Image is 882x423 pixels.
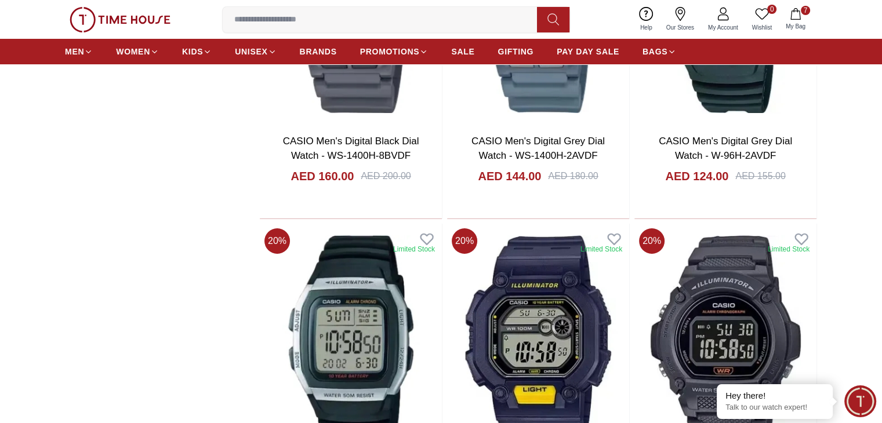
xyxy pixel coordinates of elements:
a: WOMEN [116,41,159,62]
span: MEN [65,46,84,57]
span: GIFTING [498,46,533,57]
span: PROMOTIONS [360,46,420,57]
span: WOMEN [116,46,150,57]
a: BAGS [643,41,676,62]
span: UNISEX [235,46,267,57]
button: 7My Bag [779,6,812,33]
span: 0 [767,5,776,14]
span: 20 % [639,228,665,254]
a: UNISEX [235,41,276,62]
a: PAY DAY SALE [557,41,619,62]
span: Our Stores [662,23,699,32]
span: PAY DAY SALE [557,46,619,57]
a: CASIO Men's Digital Black Dial Watch - WS-1400H-8BVDF [283,136,419,162]
a: MEN [65,41,93,62]
a: GIFTING [498,41,533,62]
div: Limited Stock [393,245,435,254]
a: SALE [451,41,474,62]
div: Hey there! [725,390,824,402]
span: My Account [703,23,743,32]
div: AED 180.00 [548,169,598,183]
span: Wishlist [747,23,776,32]
span: BRANDS [300,46,337,57]
h4: AED 124.00 [665,168,728,184]
span: 7 [801,6,810,15]
span: 20 % [452,228,477,254]
a: PROMOTIONS [360,41,429,62]
a: KIDS [182,41,212,62]
a: 0Wishlist [745,5,779,34]
h4: AED 160.00 [291,168,354,184]
a: CASIO Men's Digital Grey Dial Watch - WS-1400H-2AVDF [471,136,605,162]
span: 20 % [264,228,290,254]
a: Our Stores [659,5,701,34]
span: KIDS [182,46,203,57]
span: SALE [451,46,474,57]
div: Chat Widget [844,385,876,417]
div: Limited Stock [768,245,810,254]
p: Talk to our watch expert! [725,403,824,413]
span: My Bag [781,22,810,31]
a: Help [633,5,659,34]
span: Help [636,23,657,32]
div: AED 200.00 [361,169,411,183]
a: BRANDS [300,41,337,62]
a: CASIO Men's Digital Grey Dial Watch - W-96H-2AVDF [659,136,792,162]
div: Limited Stock [580,245,622,254]
div: AED 155.00 [735,169,785,183]
img: ... [70,7,170,32]
span: BAGS [643,46,667,57]
h4: AED 144.00 [478,168,541,184]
